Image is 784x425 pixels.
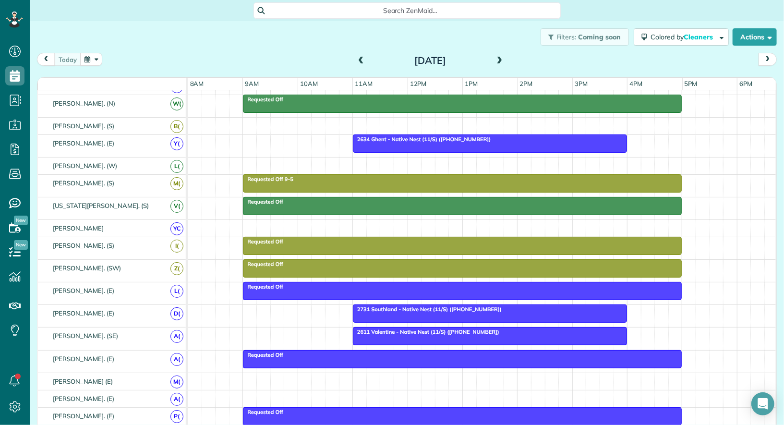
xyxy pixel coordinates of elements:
[634,28,729,46] button: Colored byCleaners
[51,179,116,187] span: [PERSON_NAME]. (S)
[170,376,183,389] span: M(
[54,53,81,66] button: today
[51,264,123,272] span: [PERSON_NAME]. (SW)
[463,80,480,87] span: 1pm
[170,97,183,110] span: W(
[242,283,284,290] span: Requested Off
[51,162,119,170] span: [PERSON_NAME]. (W)
[170,307,183,320] span: D(
[37,53,55,66] button: prev
[51,139,116,147] span: [PERSON_NAME]. (E)
[651,33,716,41] span: Colored by
[518,80,535,87] span: 2pm
[14,240,28,250] span: New
[370,55,490,66] h2: [DATE]
[51,309,116,317] span: [PERSON_NAME]. (E)
[14,216,28,225] span: New
[408,80,429,87] span: 12pm
[170,137,183,150] span: Y(
[352,306,502,313] span: 2731 Southland - Native Nest (11/S) ([PHONE_NUMBER])
[170,177,183,190] span: M(
[352,328,500,335] span: 2611 Valentine - Native Nest (11/S) ([PHONE_NUMBER])
[298,80,320,87] span: 10am
[170,330,183,343] span: A(
[188,80,206,87] span: 8am
[170,160,183,173] span: L(
[242,198,284,205] span: Requested Off
[627,80,644,87] span: 4pm
[170,410,183,423] span: P(
[556,33,577,41] span: Filters:
[242,261,284,267] span: Requested Off
[751,392,774,415] div: Open Intercom Messenger
[170,222,183,235] span: YC
[170,353,183,366] span: A(
[733,28,777,46] button: Actions
[243,80,261,87] span: 9am
[683,80,700,87] span: 5pm
[51,332,120,340] span: [PERSON_NAME]. (SE)
[170,200,183,213] span: V(
[51,99,117,107] span: [PERSON_NAME]. (N)
[684,33,714,41] span: Cleaners
[578,33,621,41] span: Coming soon
[737,80,754,87] span: 6pm
[170,120,183,133] span: B(
[51,287,116,294] span: [PERSON_NAME]. (E)
[51,224,106,232] span: [PERSON_NAME]
[352,136,491,143] span: 2634 Ghent - Native Nest (11/S) ([PHONE_NUMBER])
[51,202,151,209] span: [US_STATE][PERSON_NAME]. (S)
[242,238,284,245] span: Requested Off
[242,352,284,358] span: Requested Off
[170,285,183,298] span: L(
[51,122,116,130] span: [PERSON_NAME]. (S)
[242,96,284,103] span: Requested Off
[170,393,183,406] span: A(
[51,355,116,363] span: [PERSON_NAME]. (E)
[170,262,183,275] span: Z(
[242,176,294,182] span: Requested Off 9-5
[51,377,115,385] span: [PERSON_NAME] (E)
[170,240,183,253] span: I(
[759,53,777,66] button: next
[353,80,374,87] span: 11am
[51,395,116,402] span: [PERSON_NAME]. (E)
[242,409,284,415] span: Requested Off
[51,242,116,249] span: [PERSON_NAME]. (S)
[51,412,116,420] span: [PERSON_NAME]. (E)
[573,80,590,87] span: 3pm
